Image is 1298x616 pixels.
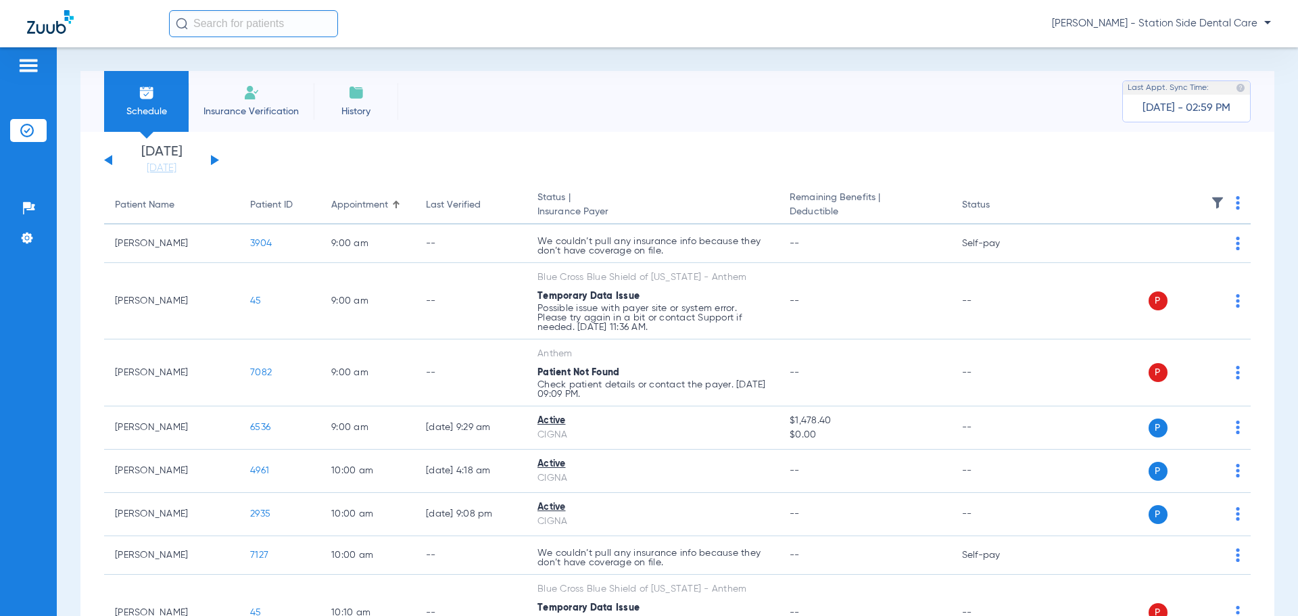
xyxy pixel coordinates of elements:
[1143,101,1230,115] span: [DATE] - 02:59 PM
[790,205,940,219] span: Deductible
[415,263,527,339] td: --
[537,471,768,485] div: CIGNA
[951,263,1042,339] td: --
[348,85,364,101] img: History
[18,57,39,74] img: hamburger-icon
[415,450,527,493] td: [DATE] 4:18 AM
[537,457,768,471] div: Active
[951,187,1042,224] th: Status
[537,582,768,596] div: Blue Cross Blue Shield of [US_STATE] - Anthem
[1052,17,1271,30] span: [PERSON_NAME] - Station Side Dental Care
[790,466,800,475] span: --
[537,380,768,399] p: Check patient details or contact the payer. [DATE] 09:09 PM.
[1236,507,1240,521] img: group-dot-blue.svg
[104,450,239,493] td: [PERSON_NAME]
[121,162,202,175] a: [DATE]
[250,239,272,248] span: 3904
[426,198,516,212] div: Last Verified
[790,368,800,377] span: --
[1149,291,1168,310] span: P
[1149,505,1168,524] span: P
[790,296,800,306] span: --
[139,85,155,101] img: Schedule
[1236,294,1240,308] img: group-dot-blue.svg
[320,263,415,339] td: 9:00 AM
[1211,196,1224,210] img: filter.svg
[250,423,270,432] span: 6536
[1149,363,1168,382] span: P
[537,237,768,256] p: We couldn’t pull any insurance info because they don’t have coverage on file.
[537,205,768,219] span: Insurance Payer
[250,509,270,519] span: 2935
[1149,419,1168,437] span: P
[1236,83,1245,93] img: last sync help info
[415,493,527,536] td: [DATE] 9:08 PM
[104,406,239,450] td: [PERSON_NAME]
[121,145,202,175] li: [DATE]
[104,339,239,406] td: [PERSON_NAME]
[331,198,388,212] div: Appointment
[1236,421,1240,434] img: group-dot-blue.svg
[114,105,178,118] span: Schedule
[415,406,527,450] td: [DATE] 9:29 AM
[1236,464,1240,477] img: group-dot-blue.svg
[537,515,768,529] div: CIGNA
[320,450,415,493] td: 10:00 AM
[790,239,800,248] span: --
[250,368,272,377] span: 7082
[415,536,527,575] td: --
[1236,548,1240,562] img: group-dot-blue.svg
[537,347,768,361] div: Anthem
[951,224,1042,263] td: Self-pay
[104,536,239,575] td: [PERSON_NAME]
[104,493,239,536] td: [PERSON_NAME]
[176,18,188,30] img: Search Icon
[790,414,940,428] span: $1,478.40
[320,224,415,263] td: 9:00 AM
[243,85,260,101] img: Manual Insurance Verification
[250,296,262,306] span: 45
[790,509,800,519] span: --
[1236,196,1240,210] img: group-dot-blue.svg
[320,406,415,450] td: 9:00 AM
[27,10,74,34] img: Zuub Logo
[250,198,293,212] div: Patient ID
[951,493,1042,536] td: --
[951,339,1042,406] td: --
[1128,81,1209,95] span: Last Appt. Sync Time:
[115,198,174,212] div: Patient Name
[250,550,268,560] span: 7127
[331,198,404,212] div: Appointment
[115,198,229,212] div: Patient Name
[1149,462,1168,481] span: P
[415,339,527,406] td: --
[527,187,779,224] th: Status |
[320,339,415,406] td: 9:00 AM
[537,548,768,567] p: We couldn’t pull any insurance info because they don’t have coverage on file.
[951,406,1042,450] td: --
[537,603,640,613] span: Temporary Data Issue
[320,536,415,575] td: 10:00 AM
[790,428,940,442] span: $0.00
[951,450,1042,493] td: --
[1236,237,1240,250] img: group-dot-blue.svg
[537,414,768,428] div: Active
[169,10,338,37] input: Search for patients
[537,304,768,332] p: Possible issue with payer site or system error. Please try again in a bit or contact Support if n...
[104,263,239,339] td: [PERSON_NAME]
[537,428,768,442] div: CIGNA
[426,198,481,212] div: Last Verified
[104,224,239,263] td: [PERSON_NAME]
[537,500,768,515] div: Active
[324,105,388,118] span: History
[537,291,640,301] span: Temporary Data Issue
[415,224,527,263] td: --
[537,368,619,377] span: Patient Not Found
[790,550,800,560] span: --
[537,270,768,285] div: Blue Cross Blue Shield of [US_STATE] - Anthem
[779,187,951,224] th: Remaining Benefits |
[250,466,269,475] span: 4961
[320,493,415,536] td: 10:00 AM
[1236,366,1240,379] img: group-dot-blue.svg
[250,198,310,212] div: Patient ID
